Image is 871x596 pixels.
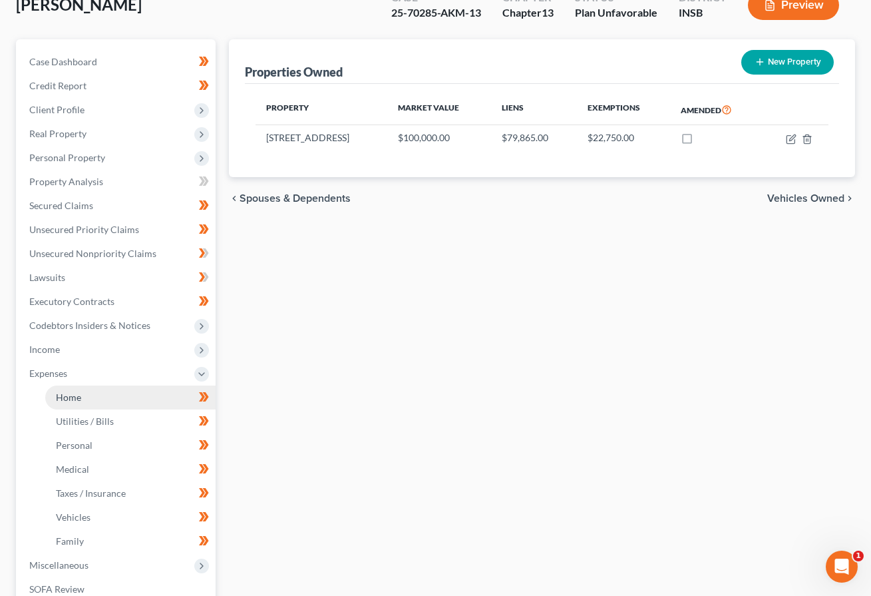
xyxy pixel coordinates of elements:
[29,368,67,379] span: Expenses
[45,434,216,457] a: Personal
[29,320,150,331] span: Codebtors Insiders & Notices
[29,248,156,259] span: Unsecured Nonpriority Claims
[56,511,90,523] span: Vehicles
[391,5,481,21] div: 25-70285-AKM-13
[29,176,103,187] span: Property Analysis
[29,104,85,115] span: Client Profile
[45,505,216,529] a: Vehicles
[45,386,216,410] a: Home
[577,125,670,150] td: $22,750.00
[19,170,216,194] a: Property Analysis
[29,128,87,139] span: Real Property
[45,529,216,553] a: Family
[826,551,858,583] iframe: Intercom live chat
[29,296,114,307] span: Executory Contracts
[56,392,81,403] span: Home
[45,457,216,481] a: Medical
[844,193,855,204] i: chevron_right
[56,463,89,475] span: Medical
[56,487,126,499] span: Taxes / Insurance
[19,242,216,266] a: Unsecured Nonpriority Claims
[19,50,216,74] a: Case Dashboard
[29,224,139,235] span: Unsecured Priority Claims
[767,193,855,204] button: Vehicles Owned chevron_right
[45,410,216,434] a: Utilities / Bills
[229,193,240,204] i: chevron_left
[19,194,216,218] a: Secured Claims
[245,64,343,80] div: Properties Owned
[19,74,216,98] a: Credit Report
[575,5,657,21] div: Plan Unfavorable
[387,95,491,125] th: Market Value
[56,535,84,547] span: Family
[56,416,114,427] span: Utilities / Bills
[45,481,216,505] a: Taxes / Insurance
[29,200,93,211] span: Secured Claims
[577,95,670,125] th: Exemptions
[679,5,727,21] div: INSB
[542,6,554,19] span: 13
[256,125,387,150] td: [STREET_ADDRESS]
[502,5,554,21] div: Chapter
[741,50,834,75] button: New Property
[29,559,88,571] span: Miscellaneous
[19,218,216,242] a: Unsecured Priority Claims
[29,152,105,163] span: Personal Property
[29,344,60,355] span: Income
[387,125,491,150] td: $100,000.00
[29,272,65,283] span: Lawsuits
[767,193,844,204] span: Vehicles Owned
[491,95,577,125] th: Liens
[853,551,864,561] span: 1
[29,56,97,67] span: Case Dashboard
[56,440,92,451] span: Personal
[229,193,351,204] button: chevron_left Spouses & Dependents
[29,80,87,91] span: Credit Report
[19,290,216,314] a: Executory Contracts
[256,95,387,125] th: Property
[29,583,85,595] span: SOFA Review
[491,125,577,150] td: $79,865.00
[240,193,351,204] span: Spouses & Dependents
[670,95,761,125] th: Amended
[19,266,216,290] a: Lawsuits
